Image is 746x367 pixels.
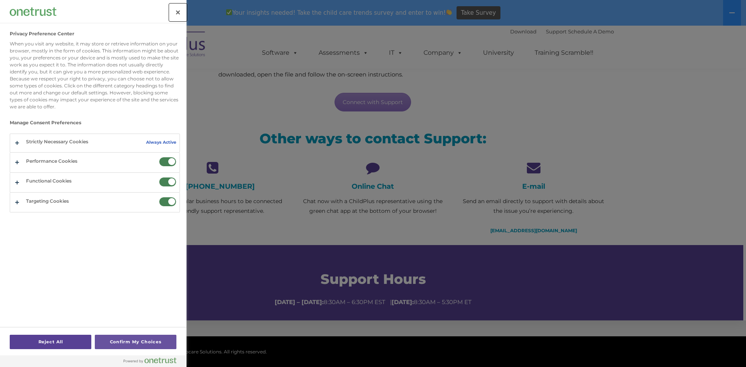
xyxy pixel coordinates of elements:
a: Powered by OneTrust Opens in a new Tab [124,357,183,367]
img: Powered by OneTrust Opens in a new Tab [124,357,176,364]
button: Reject All [10,335,91,349]
h3: Manage Consent Preferences [10,120,180,129]
button: Confirm My Choices [95,335,176,349]
h2: Privacy Preference Center [10,31,74,37]
div: Company Logo [10,4,56,19]
img: Company Logo [10,7,56,16]
button: Close [169,4,186,21]
div: When you visit any website, it may store or retrieve information on your browser, mostly in the f... [10,40,180,110]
